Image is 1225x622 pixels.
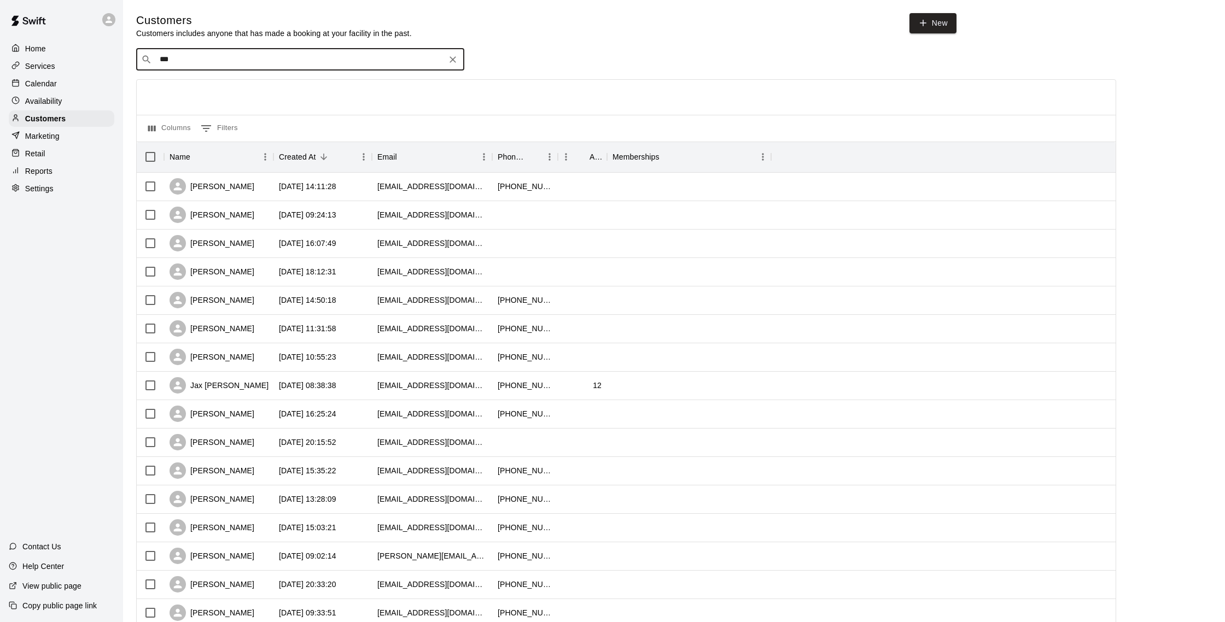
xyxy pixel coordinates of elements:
[170,519,254,536] div: [PERSON_NAME]
[498,323,552,334] div: +15614364209
[397,149,412,165] button: Sort
[377,408,487,419] div: jimmydi84@gmail.com
[755,149,771,165] button: Menu
[279,550,336,561] div: 2025-08-04 09:02:14
[190,149,206,165] button: Sort
[22,561,64,572] p: Help Center
[498,579,552,590] div: +15613153936
[9,40,114,57] a: Home
[170,434,254,450] div: [PERSON_NAME]
[377,579,487,590] div: barsandtone2011@gmail.com
[279,408,336,419] div: 2025-08-09 16:25:24
[492,142,558,172] div: Phone Number
[279,437,336,448] div: 2025-08-07 20:15:52
[170,548,254,564] div: [PERSON_NAME]
[476,149,492,165] button: Menu
[25,61,55,72] p: Services
[170,605,254,621] div: [PERSON_NAME]
[170,491,254,507] div: [PERSON_NAME]
[136,49,464,71] div: Search customers by name or email
[377,465,487,476] div: aduntz2019@gmail.com
[136,13,412,28] h5: Customers
[164,142,273,172] div: Name
[170,178,254,195] div: [PERSON_NAME]
[377,295,487,306] div: aciklin@jonesfoster.com
[279,607,336,618] div: 2025-08-03 09:33:51
[170,235,254,251] div: [PERSON_NAME]
[9,128,114,144] a: Marketing
[9,75,114,92] a: Calendar
[279,142,316,172] div: Created At
[25,166,52,177] p: Reports
[377,607,487,618] div: ryanfamilyoperations@icloud.com
[170,320,254,337] div: [PERSON_NAME]
[377,522,487,533] div: poohbee87@aol.com
[9,93,114,109] a: Availability
[498,522,552,533] div: +19544786751
[498,408,552,419] div: +13476327497
[498,607,552,618] div: +15613133910
[377,266,487,277] div: taralynn3032@gmail.com
[316,149,331,165] button: Sort
[279,522,336,533] div: 2025-08-04 15:03:21
[498,295,552,306] div: +15613462383
[9,163,114,179] a: Reports
[909,13,956,33] a: New
[593,380,602,391] div: 12
[498,351,552,362] div: +19548215141
[377,550,487,561] div: kyle.stoker@gmail.com
[590,142,602,172] div: Age
[170,462,254,479] div: [PERSON_NAME]
[279,579,336,590] div: 2025-08-03 20:33:20
[607,142,771,172] div: Memberships
[170,406,254,422] div: [PERSON_NAME]
[273,142,372,172] div: Created At
[9,180,114,197] a: Settings
[25,96,62,107] p: Availability
[136,28,412,39] p: Customers includes anyone that has made a booking at your facility in the past.
[377,209,487,220] div: gustavovi10@hotmail.com
[498,181,552,192] div: +15614411344
[377,181,487,192] div: dolphantim@yahoo.com
[377,351,487,362] div: ajdillman79@aol.com
[279,494,336,504] div: 2025-08-05 13:28:09
[377,437,487,448] div: countychief23@outlook.com
[279,266,336,277] div: 2025-08-12 18:12:31
[170,576,254,592] div: [PERSON_NAME]
[498,494,552,504] div: +15612518478
[612,142,660,172] div: Memberships
[22,600,97,611] p: Copy public page link
[9,145,114,162] a: Retail
[377,323,487,334] div: clzibbz@gmail.com
[9,58,114,74] a: Services
[279,380,336,391] div: 2025-08-10 08:38:38
[25,113,66,124] p: Customers
[377,494,487,504] div: courtneykrell@hotmail.com
[377,142,397,172] div: Email
[445,52,460,67] button: Clear
[526,149,541,165] button: Sort
[498,380,552,391] div: +15614009980
[377,380,487,391] div: shanetresch@gmail.com
[541,149,558,165] button: Menu
[279,238,336,249] div: 2025-08-13 16:07:49
[145,120,194,137] button: Select columns
[558,142,607,172] div: Age
[498,142,526,172] div: Phone Number
[574,149,590,165] button: Sort
[170,349,254,365] div: [PERSON_NAME]
[355,149,372,165] button: Menu
[25,131,60,142] p: Marketing
[170,377,269,394] div: Jax [PERSON_NAME]
[198,120,241,137] button: Show filters
[372,142,492,172] div: Email
[25,148,45,159] p: Retail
